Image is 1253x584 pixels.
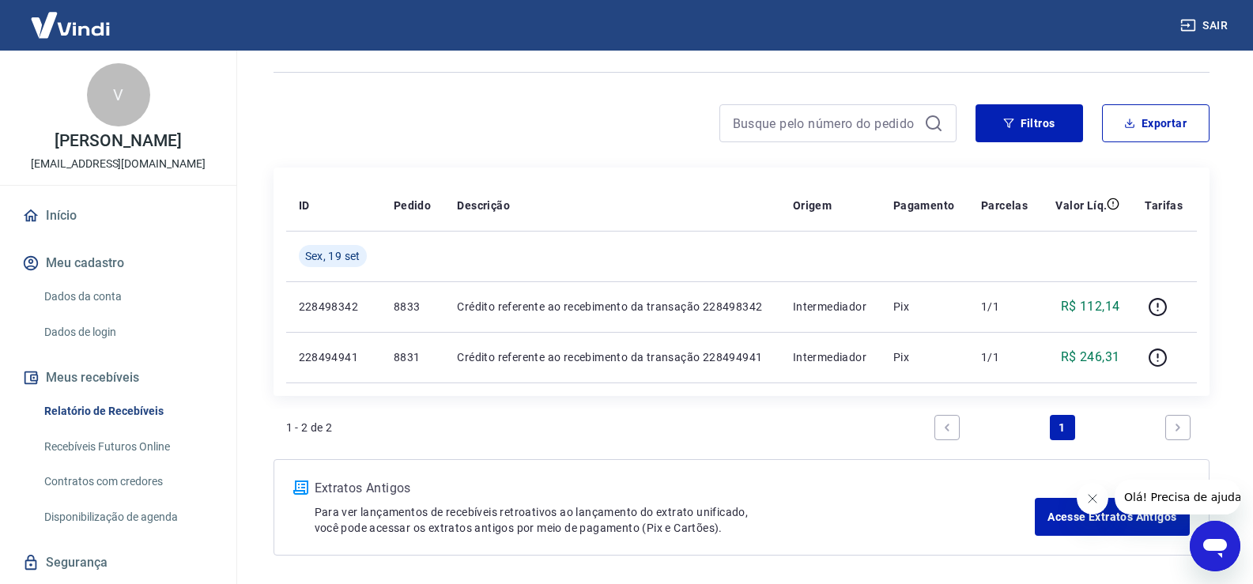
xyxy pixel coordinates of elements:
a: Acesse Extratos Antigos [1035,498,1189,536]
p: ID [299,198,310,213]
p: 8831 [394,349,432,365]
p: 1/1 [981,349,1029,365]
p: 228494941 [299,349,368,365]
a: Previous page [934,415,960,440]
a: Recebíveis Futuros Online [38,431,217,463]
button: Meu cadastro [19,246,217,281]
button: Filtros [976,104,1083,142]
p: Extratos Antigos [315,479,1036,498]
p: Pix [893,299,956,315]
p: R$ 112,14 [1061,297,1120,316]
p: [EMAIL_ADDRESS][DOMAIN_NAME] [31,156,206,172]
a: Início [19,198,217,233]
button: Meus recebíveis [19,360,217,395]
p: Intermediador [793,299,868,315]
ul: Pagination [928,409,1197,446]
p: Tarifas [1145,198,1183,213]
div: V [87,63,150,126]
p: Crédito referente ao recebimento da transação 228498342 [457,299,767,315]
p: [PERSON_NAME] [55,133,181,149]
button: Sair [1177,11,1234,40]
a: Segurança [19,545,217,580]
button: Exportar [1102,104,1210,142]
p: 8833 [394,299,432,315]
p: Crédito referente ao recebimento da transação 228494941 [457,349,767,365]
p: Pagamento [893,198,955,213]
a: Disponibilização de agenda [38,501,217,533]
img: ícone [293,480,308,495]
a: Dados de login [38,316,217,349]
p: Origem [793,198,832,213]
p: Pix [893,349,956,365]
iframe: Fechar mensagem [1077,483,1108,514]
p: Para ver lançamentos de recebíveis retroativos ao lançamento do extrato unificado, você pode aces... [315,504,1036,536]
p: 1/1 [981,299,1029,315]
p: Valor Líq. [1055,198,1107,213]
iframe: Mensagem da empresa [1115,480,1240,514]
p: Descrição [457,198,510,213]
p: Intermediador [793,349,868,365]
img: Vindi [19,1,122,49]
a: Relatório de Recebíveis [38,395,217,428]
input: Busque pelo número do pedido [733,111,918,135]
p: Pedido [394,198,431,213]
p: 1 - 2 de 2 [286,420,333,435]
iframe: Botão para abrir a janela de mensagens [1190,521,1240,571]
span: Olá! Precisa de ajuda? [9,11,133,24]
p: Parcelas [981,198,1028,213]
a: Page 1 is your current page [1050,415,1075,440]
a: Next page [1165,415,1191,440]
p: 228498342 [299,299,368,315]
p: R$ 246,31 [1061,348,1120,367]
a: Contratos com credores [38,465,217,498]
a: Dados da conta [38,281,217,313]
span: Sex, 19 set [305,248,360,264]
